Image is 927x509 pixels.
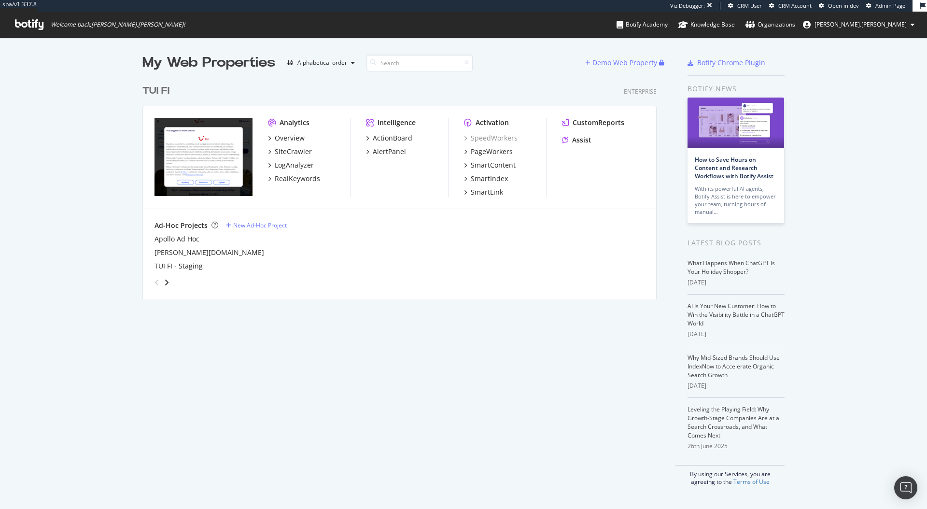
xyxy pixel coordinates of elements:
div: TUI FI [142,84,169,98]
a: LogAnalyzer [268,160,314,170]
div: AlertPanel [373,147,406,156]
a: What Happens When ChatGPT Is Your Holiday Shopper? [688,259,775,276]
img: tui.fi [154,118,253,196]
a: CRM User [728,2,762,10]
a: Leveling the Playing Field: Why Growth-Stage Companies Are at a Search Crossroads, and What Comes... [688,405,779,439]
div: SiteCrawler [275,147,312,156]
div: New Ad-Hoc Project [233,221,287,229]
div: [DATE] [688,382,785,390]
a: AI Is Your New Customer: How to Win the Visibility Battle in a ChatGPT World [688,302,785,327]
span: Admin Page [875,2,905,9]
button: Alphabetical order [283,55,359,71]
a: PageWorkers [464,147,513,156]
a: AlertPanel [366,147,406,156]
div: CustomReports [573,118,624,127]
div: Alphabetical order [297,60,347,66]
div: LogAnalyzer [275,160,314,170]
a: Demo Web Property [585,58,659,67]
div: grid [142,72,664,299]
a: CRM Account [769,2,812,10]
div: Activation [476,118,509,127]
div: Botify news [688,84,785,94]
div: angle-right [163,278,170,287]
input: Search [366,55,473,71]
a: Terms of Use [733,478,770,486]
span: jason.weddle [815,20,907,28]
div: My Web Properties [142,53,275,72]
div: By using our Services, you are agreeing to the [675,465,785,486]
div: SmartLink [471,187,503,197]
div: Organizations [745,20,795,29]
button: Demo Web Property [585,55,659,71]
a: Botify Academy [617,12,668,38]
span: Open in dev [828,2,859,9]
a: Overview [268,133,305,143]
a: Knowledge Base [678,12,735,38]
a: Botify Chrome Plugin [688,58,765,68]
button: [PERSON_NAME].[PERSON_NAME] [795,17,922,32]
div: Latest Blog Posts [688,238,785,248]
a: Open in dev [819,2,859,10]
div: Botify Chrome Plugin [697,58,765,68]
div: 26th June 2025 [688,442,785,451]
a: Why Mid-Sized Brands Should Use IndexNow to Accelerate Organic Search Growth [688,353,780,379]
div: Enterprise [624,87,657,96]
div: Assist [572,135,591,145]
div: SmartContent [471,160,516,170]
div: SmartIndex [471,174,508,184]
div: With its powerful AI agents, Botify Assist is here to empower your team, turning hours of manual… [695,185,777,216]
a: How to Save Hours on Content and Research Workflows with Botify Assist [695,156,773,180]
div: PageWorkers [471,147,513,156]
div: RealKeywords [275,174,320,184]
span: CRM Account [778,2,812,9]
a: RealKeywords [268,174,320,184]
a: Assist [562,135,591,145]
div: angle-left [151,275,163,290]
span: Welcome back, [PERSON_NAME].[PERSON_NAME] ! [51,21,185,28]
span: CRM User [737,2,762,9]
div: ActionBoard [373,133,412,143]
div: Overview [275,133,305,143]
a: ActionBoard [366,133,412,143]
div: Analytics [280,118,309,127]
a: New Ad-Hoc Project [226,221,287,229]
div: Ad-Hoc Projects [154,221,208,230]
a: SmartIndex [464,174,508,184]
div: [DATE] [688,278,785,287]
a: SiteCrawler [268,147,312,156]
div: Knowledge Base [678,20,735,29]
div: Intelligence [378,118,416,127]
a: Admin Page [866,2,905,10]
a: TUI FI - Staging [154,261,203,271]
a: CustomReports [562,118,624,127]
a: TUI FI [142,84,173,98]
a: Organizations [745,12,795,38]
div: Open Intercom Messenger [894,476,917,499]
div: [DATE] [688,330,785,339]
a: Apollo Ad Hoc [154,234,199,244]
a: SmartLink [464,187,503,197]
div: Viz Debugger: [670,2,705,10]
a: SpeedWorkers [464,133,518,143]
div: Demo Web Property [592,58,657,68]
div: Botify Academy [617,20,668,29]
img: How to Save Hours on Content and Research Workflows with Botify Assist [688,98,784,148]
a: [PERSON_NAME][DOMAIN_NAME] [154,248,264,257]
a: SmartContent [464,160,516,170]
